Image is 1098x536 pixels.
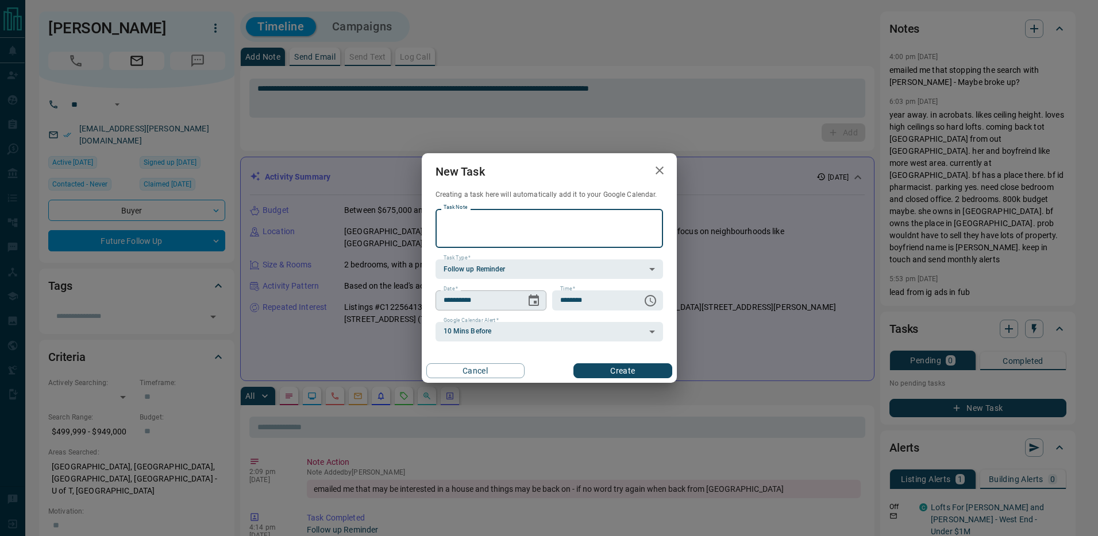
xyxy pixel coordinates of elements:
[422,153,499,190] h2: New Task
[444,204,467,211] label: Task Note
[444,254,471,262] label: Task Type
[436,322,663,341] div: 10 Mins Before
[444,285,458,293] label: Date
[436,259,663,279] div: Follow up Reminder
[436,190,663,200] p: Creating a task here will automatically add it to your Google Calendar.
[444,317,499,324] label: Google Calendar Alert
[639,289,662,312] button: Choose time, selected time is 6:00 AM
[522,289,545,312] button: Choose date, selected date is Aug 14, 2025
[426,363,525,378] button: Cancel
[573,363,672,378] button: Create
[560,285,575,293] label: Time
